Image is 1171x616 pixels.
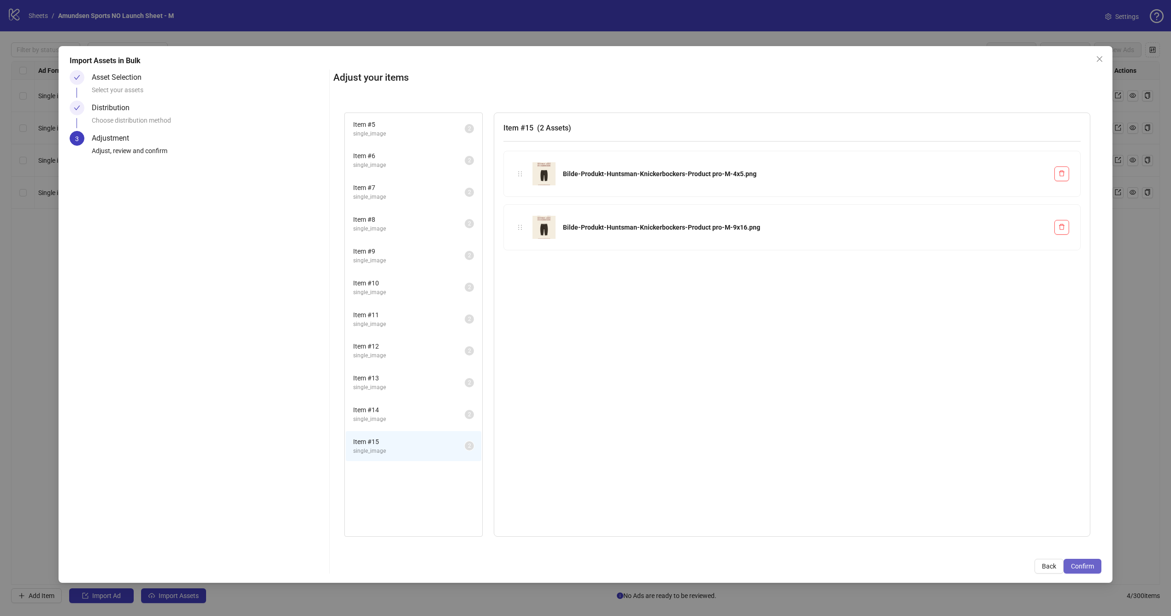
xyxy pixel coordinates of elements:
div: Import Assets in Bulk [70,55,1101,66]
span: ( 2 Assets ) [537,124,571,132]
span: 2 [468,125,471,132]
span: Item # 14 [353,405,465,415]
sup: 2 [465,314,474,324]
sup: 2 [465,156,474,165]
span: 3 [75,135,79,142]
div: Bilde-Produkt-Huntsman-Knickerbockers-Product pro-M-9x16.png [563,222,1047,232]
sup: 2 [465,410,474,419]
span: 2 [468,252,471,259]
span: 2 [468,443,471,449]
span: 2 [468,316,471,322]
button: Delete [1054,166,1069,181]
span: check [74,105,80,111]
button: Confirm [1064,559,1101,574]
sup: 2 [465,378,474,387]
div: Choose distribution method [92,115,325,131]
span: 2 [468,220,471,227]
div: holder [515,169,525,179]
span: delete [1059,224,1065,230]
span: single_image [353,447,465,456]
button: Delete [1054,220,1069,235]
sup: 2 [465,251,474,260]
span: single_image [353,225,465,233]
div: Adjust, review and confirm [92,146,325,161]
span: check [74,74,80,81]
span: Item # 11 [353,310,465,320]
span: single_image [353,320,465,329]
span: close [1096,55,1103,63]
span: single_image [353,351,465,360]
sup: 2 [465,346,474,355]
span: Confirm [1071,563,1094,570]
sup: 2 [465,283,474,292]
div: Distribution [92,101,137,115]
span: Item # 5 [353,119,465,130]
div: holder [515,222,525,232]
div: Bilde-Produkt-Huntsman-Knickerbockers-Product pro-M-4x5.png [563,169,1047,179]
span: holder [517,171,523,177]
span: single_image [353,256,465,265]
div: Select your assets [92,85,325,101]
sup: 2 [465,219,474,228]
span: Item # 13 [353,373,465,383]
div: Asset Selection [92,70,149,85]
span: 2 [468,284,471,290]
span: Item # 9 [353,246,465,256]
span: 2 [468,189,471,195]
span: Back [1042,563,1056,570]
sup: 2 [465,124,474,133]
div: Adjustment [92,131,136,146]
span: single_image [353,288,465,297]
h2: Adjust your items [333,70,1101,85]
span: single_image [353,161,465,170]
span: Item # 7 [353,183,465,193]
button: Back [1035,559,1064,574]
button: Close [1092,52,1107,66]
img: Bilde-Produkt-Huntsman-Knickerbockers-Product pro-M-9x16.png [532,216,556,239]
sup: 2 [465,188,474,197]
span: Item # 8 [353,214,465,225]
img: Bilde-Produkt-Huntsman-Knickerbockers-Product pro-M-4x5.png [532,162,556,185]
span: 2 [468,379,471,386]
span: delete [1059,170,1065,177]
span: holder [517,224,523,231]
h3: Item # 15 [503,122,1081,134]
span: single_image [353,415,465,424]
span: single_image [353,193,465,201]
sup: 2 [465,441,474,450]
span: Item # 6 [353,151,465,161]
span: Item # 12 [353,341,465,351]
span: single_image [353,383,465,392]
span: single_image [353,130,465,138]
span: Item # 10 [353,278,465,288]
span: 2 [468,348,471,354]
span: 2 [468,157,471,164]
span: 2 [468,411,471,418]
span: Item # 15 [353,437,465,447]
